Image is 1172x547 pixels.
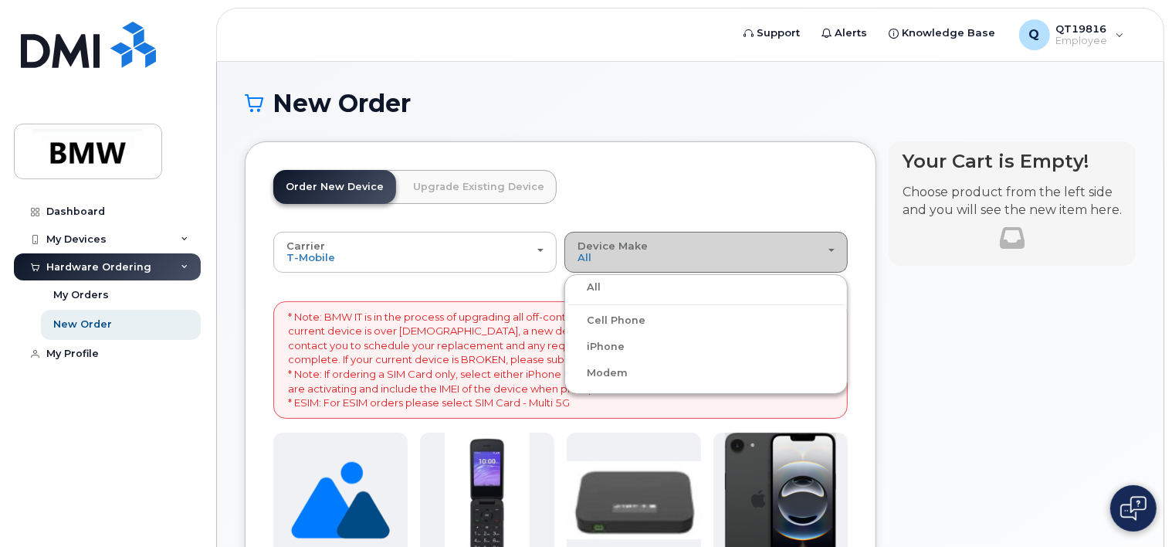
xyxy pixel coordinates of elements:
span: T-Mobile [286,251,335,263]
span: Carrier [286,240,325,252]
span: All [578,251,591,263]
label: Modem [568,364,628,382]
p: * Note: BMW IT is in the process of upgrading all off-contract BMW phones with the all-new iPhone... [288,310,833,410]
img: Open chat [1120,496,1147,521]
button: Device Make All [564,232,848,272]
button: Carrier T-Mobile [273,232,557,272]
img: t10.jpg [567,461,701,539]
a: Upgrade Existing Device [401,170,557,204]
p: Choose product from the left side and you will see the new item here. [903,184,1122,219]
span: Device Make [578,240,648,252]
h4: Your Cart is Empty! [903,151,1122,172]
h1: New Order [245,90,1136,117]
label: Cell Phone [568,311,645,330]
label: All [568,278,601,297]
a: Order New Device [273,170,396,204]
label: iPhone [568,338,625,356]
